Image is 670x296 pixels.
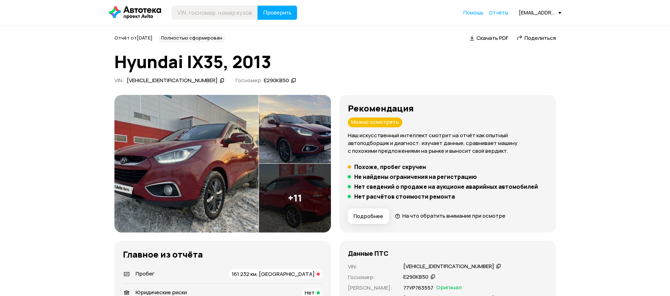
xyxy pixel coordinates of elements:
input: VIN, госномер, номер кузова [172,6,258,20]
span: Юридические риски [136,289,187,296]
h5: Нет сведений о продаже на аукционе аварийных автомобилей [354,183,538,190]
div: Е290КВ50 [403,273,428,281]
p: 77УР763557 [403,284,433,292]
h5: Не найдены ограничения на регистрацию [354,173,477,180]
h4: Данные ПТС [348,249,389,257]
h3: Главное из отчёта [123,249,322,259]
a: Поделиться [517,34,556,42]
span: Проверить [263,10,291,16]
p: VIN : [348,263,395,271]
span: Скачать PDF [476,34,508,42]
a: Скачать PDF [470,34,508,42]
h3: Рекомендация [348,103,547,113]
span: Подробнее [354,213,383,220]
span: Пробег [136,270,155,277]
span: Отчёт от [DATE] [114,35,153,41]
span: Поделиться [524,34,556,42]
p: [PERSON_NAME] : [348,284,395,292]
span: Оригинал [436,284,462,292]
div: [EMAIL_ADDRESS][DOMAIN_NAME] [519,9,561,16]
p: Наш искусственный интеллект смотрит на отчёт как опытный автоподборщик и диагност: изучает данные... [348,132,547,155]
p: Госномер : [348,273,395,281]
h1: Hyundai IX35, 2013 [114,52,556,71]
div: [VEHICLE_IDENTIFICATION_NUMBER] [127,77,218,84]
h5: Похоже, пробег скручен [354,163,426,170]
span: 161 232 км, [GEOGRAPHIC_DATA] [232,270,315,278]
button: Проверить [257,6,297,20]
a: Помощь [463,9,484,16]
div: Полностью сформирован [158,34,225,42]
span: На что обратить внимание при осмотре [402,212,505,219]
span: Госномер: [236,77,263,84]
button: Подробнее [348,209,389,224]
div: Е290КВ50 [264,77,289,84]
div: [VEHICLE_IDENTIFICATION_NUMBER] [403,263,494,270]
span: VIN : [114,77,124,84]
h5: Нет расчётов стоимости ремонта [354,193,455,200]
a: На что обратить внимание при осмотре [395,212,506,219]
div: Можно осмотреть [348,117,402,127]
a: Отчёты [489,9,508,16]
